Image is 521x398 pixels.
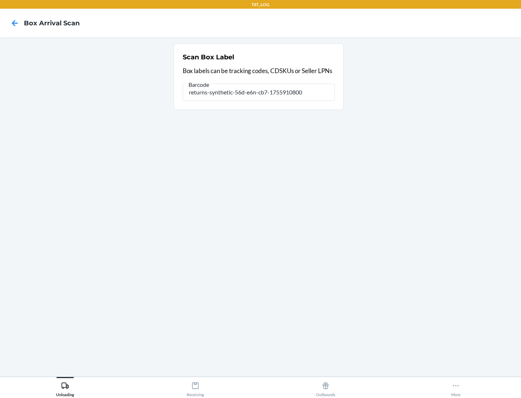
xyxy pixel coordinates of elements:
button: Outbounds [260,377,391,397]
h4: Box Arrival Scan [24,18,80,28]
button: More [391,377,521,397]
div: More [451,379,461,397]
button: Receiving [130,377,260,397]
div: Unloading [56,379,74,397]
div: Outbounds [316,379,335,397]
span: Barcode [187,81,210,88]
div: Receiving [187,379,204,397]
input: Barcode [183,84,335,101]
h2: Scan Box Label [183,52,234,62]
p: Box labels can be tracking codes, CDSKUs or Seller LPNs [183,66,335,76]
p: TST_LOG [251,1,270,8]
